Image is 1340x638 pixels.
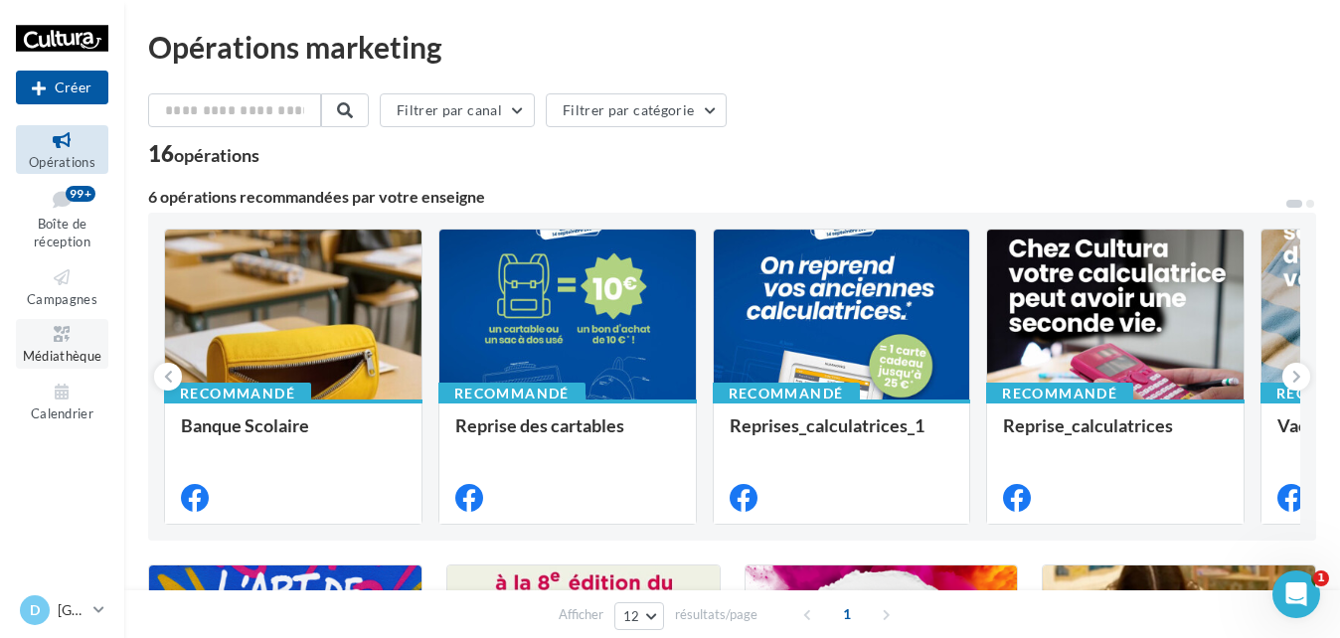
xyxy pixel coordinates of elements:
[148,32,1316,62] div: Opérations marketing
[730,414,924,436] span: Reprises_calculatrices_1
[31,405,93,421] span: Calendrier
[614,602,665,630] button: 12
[1003,414,1173,436] span: Reprise_calculatrices
[174,146,259,164] div: opérations
[559,605,603,624] span: Afficher
[16,262,108,311] a: Campagnes
[34,216,90,250] span: Boîte de réception
[16,182,108,254] a: Boîte de réception99+
[29,154,95,170] span: Opérations
[16,71,108,104] div: Nouvelle campagne
[713,383,860,404] div: Recommandé
[30,600,40,620] span: D
[148,189,1284,205] div: 6 opérations recommandées par votre enseigne
[455,414,624,436] span: Reprise des cartables
[23,348,102,364] span: Médiathèque
[16,71,108,104] button: Créer
[181,414,309,436] span: Banque Scolaire
[986,383,1133,404] div: Recommandé
[1313,570,1329,586] span: 1
[438,383,586,404] div: Recommandé
[66,186,95,202] div: 99+
[831,598,863,630] span: 1
[675,605,757,624] span: résultats/page
[58,600,85,620] p: [GEOGRAPHIC_DATA]
[623,608,640,624] span: 12
[164,383,311,404] div: Recommandé
[1272,570,1320,618] iframe: Intercom live chat
[546,93,727,127] button: Filtrer par catégorie
[16,377,108,425] a: Calendrier
[16,591,108,629] a: D [GEOGRAPHIC_DATA]
[380,93,535,127] button: Filtrer par canal
[16,319,108,368] a: Médiathèque
[16,125,108,174] a: Opérations
[27,291,97,307] span: Campagnes
[148,143,259,165] div: 16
